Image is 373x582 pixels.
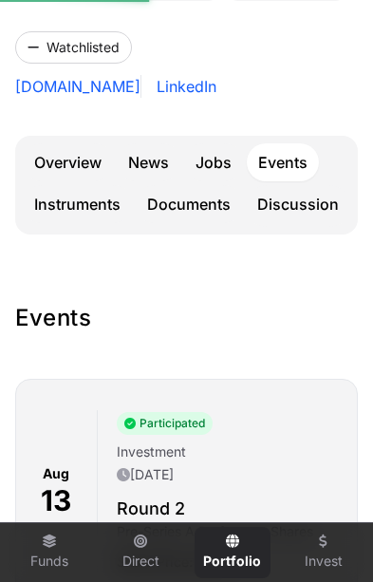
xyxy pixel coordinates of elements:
p: 13 [41,483,71,517]
span: Participated [117,412,213,435]
p: Investment [117,442,330,461]
a: Overview [23,143,113,181]
a: News [117,143,180,181]
a: Instruments [23,185,132,223]
button: Watchlisted [15,31,132,64]
a: Events [247,143,319,181]
nav: Tabs [23,143,350,227]
a: Documents [136,185,242,223]
a: Portfolio [195,527,270,578]
p: [DATE] [117,465,342,484]
h2: Round 2 [117,496,342,522]
a: Funds [11,527,87,578]
iframe: Chat Widget [278,491,373,582]
p: Aug [43,464,69,483]
a: Jobs [184,143,243,181]
h1: Events [15,303,358,333]
a: LinkedIn [149,75,216,98]
a: Direct [103,527,178,578]
a: [DOMAIN_NAME] [15,75,141,98]
a: Discussion [246,185,350,227]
